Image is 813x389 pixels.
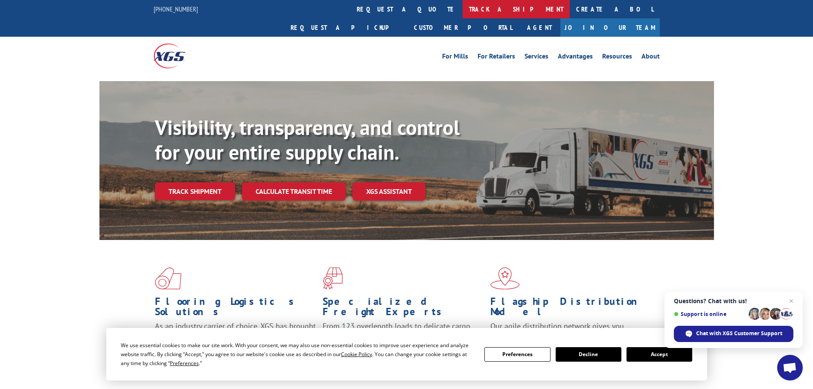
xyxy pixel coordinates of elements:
a: For Retailers [478,53,515,62]
a: Request a pickup [284,18,408,37]
span: Chat with XGS Customer Support [696,330,782,337]
h1: Flooring Logistics Solutions [155,296,316,321]
a: Open chat [777,355,803,380]
a: About [641,53,660,62]
a: Calculate transit time [242,182,346,201]
span: Support is online [674,311,746,317]
a: Join Our Team [560,18,660,37]
span: Preferences [170,360,199,367]
button: Accept [627,347,692,362]
a: Advantages [558,53,593,62]
span: Questions? Chat with us! [674,298,793,304]
a: For Mills [442,53,468,62]
a: Agent [519,18,560,37]
a: Customer Portal [408,18,519,37]
a: Services [525,53,548,62]
a: XGS ASSISTANT [353,182,425,201]
span: As an industry carrier of choice, XGS has brought innovation and dedication to flooring logistics... [155,321,316,351]
span: Our agile distribution network gives you nationwide inventory management on demand. [490,321,647,341]
h1: Specialized Freight Experts [323,296,484,321]
a: Resources [602,53,632,62]
button: Decline [556,347,621,362]
img: xgs-icon-flagship-distribution-model-red [490,267,520,290]
button: Preferences [484,347,550,362]
a: [PHONE_NUMBER] [154,5,198,13]
b: Visibility, transparency, and control for your entire supply chain. [155,114,460,165]
div: Cookie Consent Prompt [106,328,707,380]
img: xgs-icon-total-supply-chain-intelligence-red [155,267,181,290]
h1: Flagship Distribution Model [490,296,652,321]
div: We use essential cookies to make our site work. With your consent, we may also use non-essential ... [121,341,474,368]
span: Cookie Policy [341,351,372,358]
img: xgs-icon-focused-on-flooring-red [323,267,343,290]
span: Chat with XGS Customer Support [674,326,793,342]
a: Track shipment [155,182,235,200]
p: From 123 overlength loads to delicate cargo, our experienced staff knows the best way to move you... [323,321,484,359]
